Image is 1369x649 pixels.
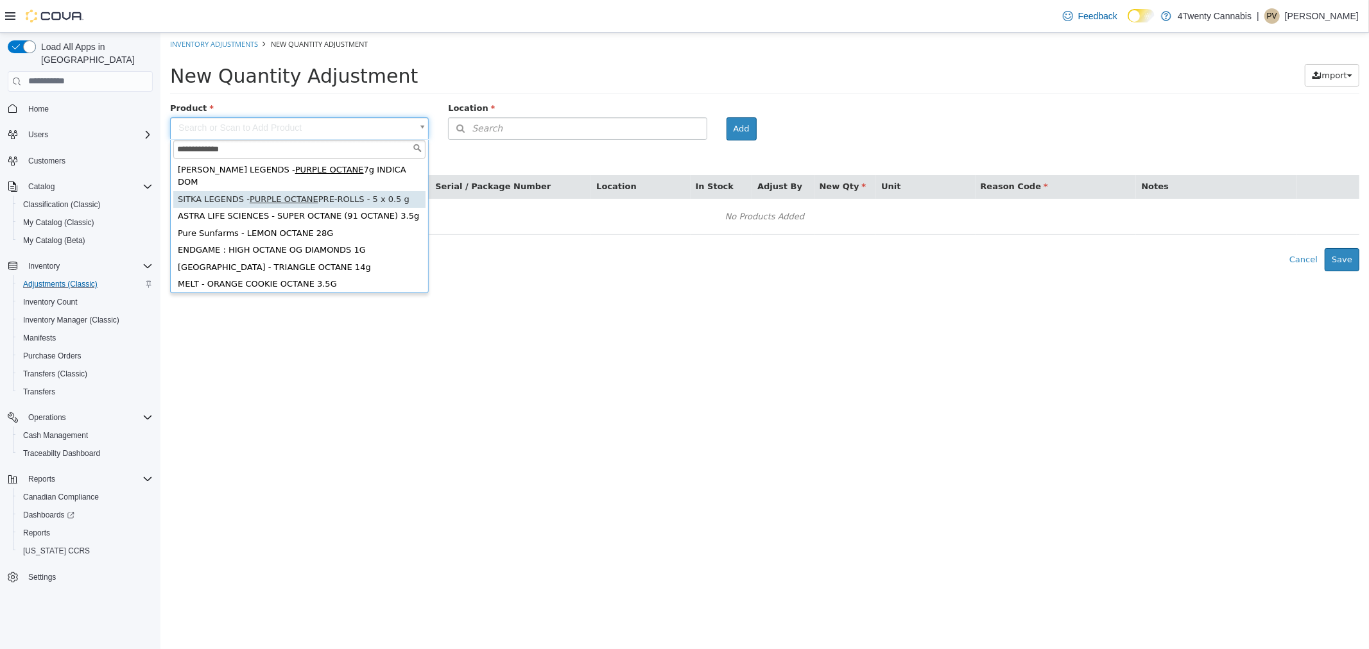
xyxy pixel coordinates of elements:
span: Operations [28,412,66,423]
button: Purchase Orders [13,347,158,365]
button: Reports [13,524,158,542]
span: Home [23,101,153,117]
a: Reports [18,525,55,541]
span: Home [28,104,49,114]
a: Transfers [18,384,60,400]
span: Transfers (Classic) [23,369,87,379]
span: Reports [23,528,50,538]
span: Adjustments (Classic) [23,279,98,289]
a: Cash Management [18,428,93,443]
span: Cash Management [18,428,153,443]
span: Catalog [23,179,153,194]
span: Inventory Count [23,297,78,307]
a: My Catalog (Beta) [18,233,90,248]
span: [US_STATE] CCRS [23,546,90,556]
a: Canadian Compliance [18,489,104,505]
button: Users [3,126,158,144]
span: Dark Mode [1128,22,1128,23]
span: PURPLE OCTANE [135,132,203,142]
a: Home [23,101,54,117]
div: ENDGAME : HIGH OCTANE OG DIAMONDS 1G [13,209,265,226]
p: [PERSON_NAME] [1285,8,1359,24]
span: Traceabilty Dashboard [18,446,153,461]
button: Customers [3,151,158,170]
span: Reports [28,474,55,484]
span: Users [23,127,153,142]
span: Customers [28,156,65,166]
span: Transfers [18,384,153,400]
span: Inventory Manager (Classic) [23,315,119,325]
span: My Catalog (Beta) [18,233,153,248]
p: 4Twenty Cannabis [1178,8,1252,24]
span: PURPLE OCTANE [89,162,158,171]
button: Home [3,99,158,118]
span: My Catalog (Classic) [18,215,153,230]
button: Inventory [23,258,65,274]
span: Transfers [23,387,55,397]
button: Inventory Manager (Classic) [13,311,158,329]
span: Inventory [23,258,153,274]
span: Purchase Orders [23,351,82,361]
span: Purchase Orders [18,348,153,364]
button: Catalog [23,179,60,194]
span: Cash Management [23,430,88,441]
button: My Catalog (Beta) [13,232,158,249]
span: Washington CCRS [18,543,153,559]
a: Settings [23,569,61,585]
a: Classification (Classic) [18,197,106,212]
button: Canadian Compliance [13,488,158,506]
span: My Catalog (Beta) [23,235,85,246]
button: Users [23,127,53,142]
span: Classification (Classic) [18,197,153,212]
span: Customers [23,153,153,169]
button: Catalog [3,178,158,196]
span: Canadian Compliance [23,492,99,502]
img: Cova [26,10,83,22]
button: Operations [23,410,71,425]
span: My Catalog (Classic) [23,217,94,228]
span: Reports [18,525,153,541]
nav: Complex example [8,94,153,620]
span: Classification (Classic) [23,199,101,210]
button: Reports [23,471,60,487]
a: Dashboards [18,507,80,523]
div: Peaches Van Aert [1264,8,1280,24]
span: Inventory [28,261,60,271]
div: ASTRA LIFE SCIENCES - SUPER OCTANE (91 OCTANE) 3.5g [13,175,265,192]
span: Transfers (Classic) [18,366,153,382]
span: Settings [23,569,153,585]
button: Transfers (Classic) [13,365,158,383]
div: [GEOGRAPHIC_DATA] - TRIANGLE OCTANE 14g [13,226,265,244]
span: PV [1267,8,1277,24]
button: Traceabilty Dashboard [13,444,158,462]
p: | [1257,8,1259,24]
span: Traceabilty Dashboard [23,448,100,459]
button: Inventory [3,257,158,275]
button: Reports [3,470,158,488]
button: Manifests [13,329,158,347]
button: Inventory Count [13,293,158,311]
span: Inventory Manager (Classic) [18,312,153,328]
span: Catalog [28,181,55,192]
a: My Catalog (Classic) [18,215,99,230]
a: Purchase Orders [18,348,87,364]
a: Dashboards [13,506,158,524]
span: Reports [23,471,153,487]
span: Feedback [1078,10,1117,22]
button: My Catalog (Classic) [13,214,158,232]
button: [US_STATE] CCRS [13,542,158,560]
button: Settings [3,568,158,586]
span: Dashboards [23,510,74,520]
a: Customers [23,153,71,169]
span: Dashboards [18,507,153,523]
a: [US_STATE] CCRS [18,543,95,559]
a: Adjustments (Classic) [18,276,103,292]
div: Pure Sunfarms - LEMON OCTANE 28G [13,192,265,210]
button: Adjustments (Classic) [13,275,158,293]
div: MELT - ORANGE COOKIE OCTANE 3.5G [13,243,265,260]
span: Load All Apps in [GEOGRAPHIC_DATA] [36,40,153,66]
button: Operations [3,409,158,426]
a: Transfers (Classic) [18,366,92,382]
span: Manifests [23,333,56,343]
div: [PERSON_NAME] LEGENDS - 7g INDICA DOM [13,129,265,158]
